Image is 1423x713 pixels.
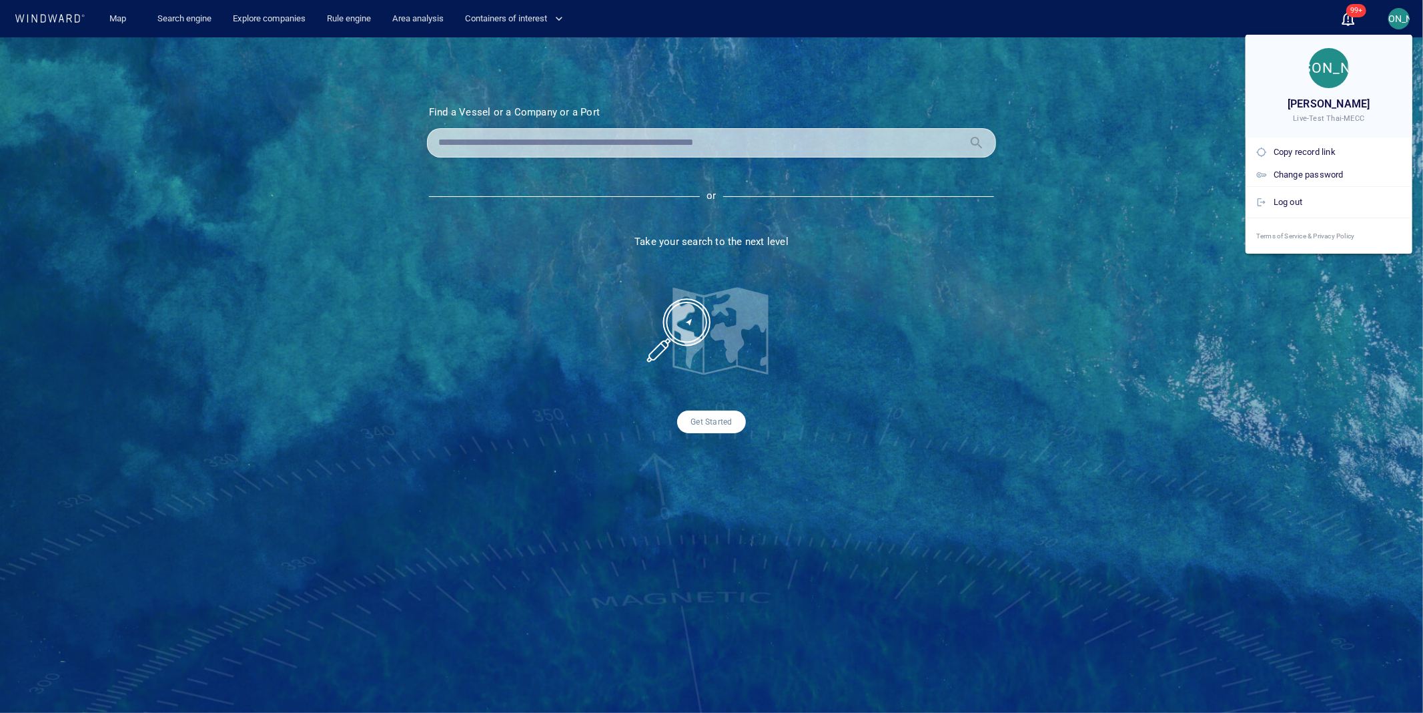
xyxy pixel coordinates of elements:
div: Copy record link [1274,145,1402,160]
div: Change password [1274,168,1402,182]
span: [PERSON_NAME] [1269,59,1388,76]
div: Log out [1274,195,1402,210]
span: [PERSON_NAME] [1288,95,1370,113]
iframe: Chat [1366,653,1413,703]
a: Terms of Service & Privacy Policy [1246,218,1412,254]
span: Live-Test Thai-MECC [1294,113,1365,124]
